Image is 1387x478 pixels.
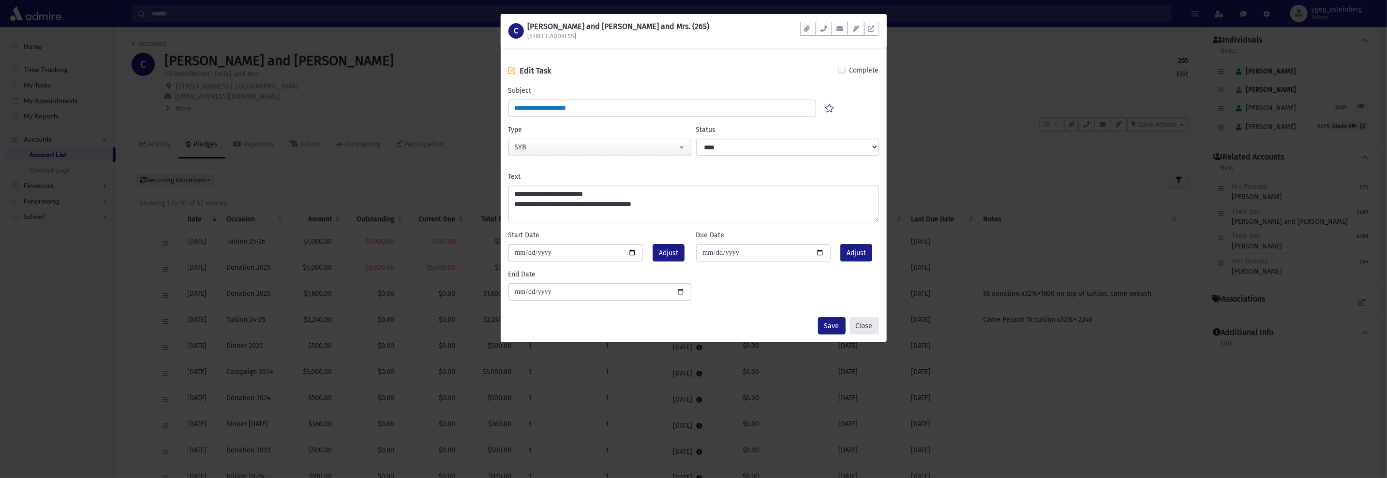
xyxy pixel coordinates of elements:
label: Status [696,125,716,135]
button: Close [850,317,879,334]
label: Start Date [508,230,540,240]
span: Adjust [847,248,866,258]
span: Adjust [659,248,678,258]
button: Save [818,317,846,334]
label: Subject [508,86,532,96]
label: Text [508,172,521,182]
button: Adjust [653,244,685,261]
button: Adjust [840,244,872,261]
label: Due Date [696,230,725,240]
label: End Date [508,269,536,279]
a: C [PERSON_NAME] and [PERSON_NAME] and Mrs. (265) [STREET_ADDRESS] [508,22,710,40]
button: SYB [508,139,691,156]
button: Email Templates [848,22,864,36]
label: Type [508,125,522,135]
label: Complete [850,65,879,77]
span: Edit Task [520,66,552,75]
div: SYB [515,142,677,152]
h1: [PERSON_NAME] and [PERSON_NAME] and Mrs. (265) [528,22,710,31]
div: C [508,23,524,39]
h6: [STREET_ADDRESS] [528,33,710,40]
